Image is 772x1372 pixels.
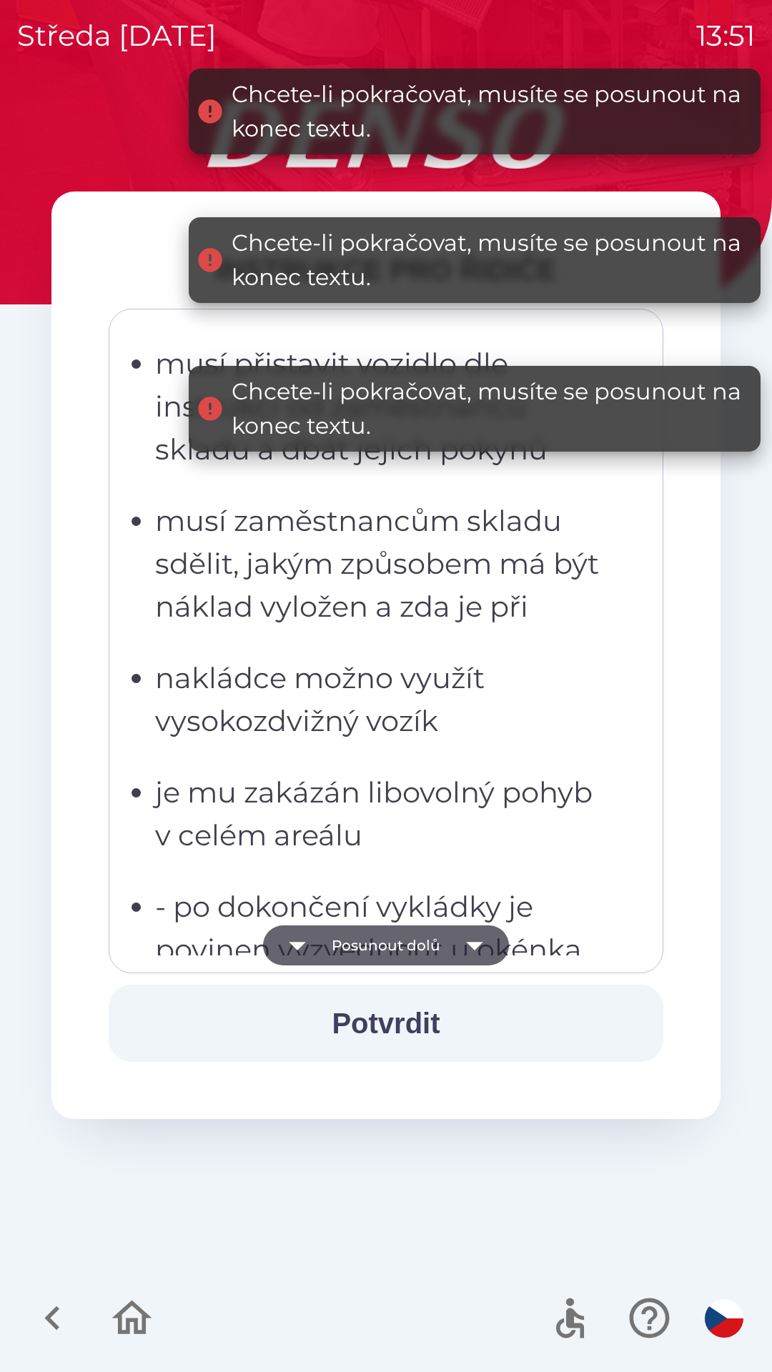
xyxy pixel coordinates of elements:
img: cs flag [705,1299,743,1338]
p: nakládce možno využít vysokozdvižný vozík [155,657,625,742]
div: INSTRUKCE PRO ŘIDIČE [109,249,663,292]
p: 13:51 [696,14,755,57]
p: - po dokončení vykládky je povinen vyzvednout u okénka příjmu příslušné dokumenty, opustit sklad ... [155,885,625,1057]
p: středa [DATE] [17,14,217,57]
div: Chcete-li pokračovat, musíte se posunout na konec textu. [232,374,746,443]
img: Logo [51,100,721,169]
p: musí přistavit vozidlo dle instrukcí od zaměstnanců skladu a dbát jejich pokynů [155,342,625,471]
div: Chcete-li pokračovat, musíte se posunout na konec textu. [232,226,746,294]
button: Posunout dolů [263,925,509,965]
p: je mu zakázán libovolný pohyb v celém areálu [155,771,625,857]
div: Chcete-li pokračovat, musíte se posunout na konec textu. [232,77,746,146]
button: Potvrdit [109,985,663,1062]
p: musí zaměstnancům skladu sdělit, jakým způsobem má být náklad vyložen a zda je při [155,499,625,628]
